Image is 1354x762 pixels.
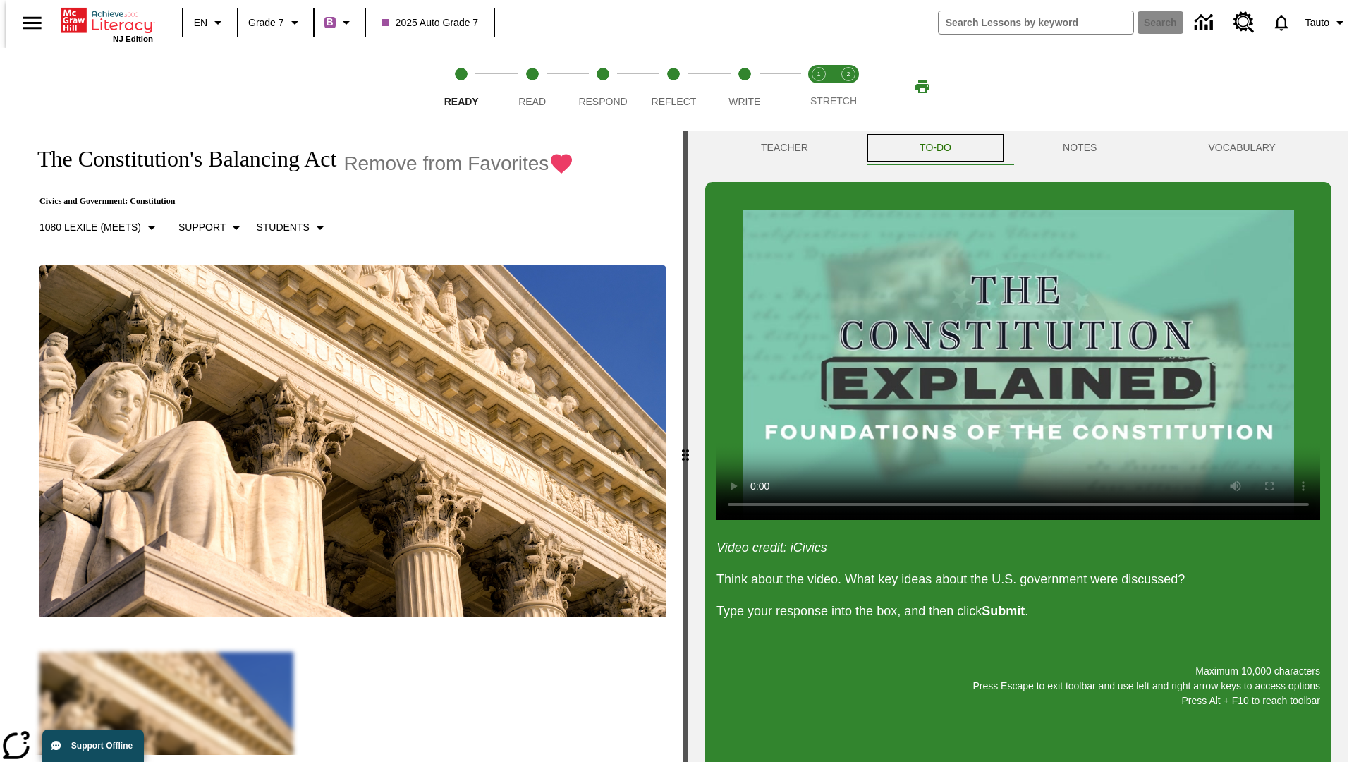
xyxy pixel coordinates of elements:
[491,48,573,126] button: Read step 2 of 5
[444,96,479,107] span: Ready
[327,13,334,31] span: B
[817,71,820,78] text: 1
[6,11,206,24] body: Maximum 10,000 characters Press Escape to exit toolbar and use left and right arrow keys to acces...
[343,152,549,175] span: Remove from Favorites
[39,265,666,618] img: The U.S. Supreme Court Building displays the phrase, "Equal Justice Under Law."
[6,131,683,755] div: reading
[420,48,502,126] button: Ready step 1 of 5
[113,35,153,43] span: NJ Edition
[518,96,546,107] span: Read
[716,679,1320,694] p: Press Escape to exit toolbar and use left and right arrow keys to access options
[982,604,1025,618] strong: Submit
[1152,131,1331,165] button: VOCABULARY
[810,95,857,107] span: STRETCH
[728,96,760,107] span: Write
[1225,4,1263,42] a: Resource Center, Will open in new tab
[716,540,827,555] em: Video credit: iCivics
[178,220,226,235] p: Support
[705,131,1331,165] div: Instructional Panel Tabs
[188,10,233,35] button: Language: EN, Select a language
[562,48,644,126] button: Respond step 3 of 5
[319,10,360,35] button: Boost Class color is purple. Change class color
[652,96,697,107] span: Reflect
[716,602,1320,621] p: Type your response into the box, and then click .
[798,48,839,126] button: Stretch Read step 1 of 2
[688,131,1348,762] div: activity
[256,220,309,235] p: Students
[716,664,1320,679] p: Maximum 10,000 characters
[243,10,309,35] button: Grade: Grade 7, Select a grade
[704,48,786,126] button: Write step 5 of 5
[42,730,144,762] button: Support Offline
[11,2,53,44] button: Open side menu
[34,215,166,241] button: Select Lexile, 1080 Lexile (Meets)
[173,215,250,241] button: Scaffolds, Support
[248,16,284,30] span: Grade 7
[1263,4,1300,41] a: Notifications
[23,146,336,172] h1: The Constitution's Balancing Act
[716,570,1320,589] p: Think about the video. What key ideas about the U.S. government were discussed?
[900,74,945,99] button: Print
[343,151,574,176] button: Remove from Favorites - The Constitution's Balancing Act
[23,196,574,207] p: Civics and Government: Constitution
[705,131,864,165] button: Teacher
[633,48,714,126] button: Reflect step 4 of 5
[382,16,479,30] span: 2025 Auto Grade 7
[61,5,153,43] div: Home
[846,71,850,78] text: 2
[578,96,627,107] span: Respond
[683,131,688,762] div: Press Enter or Spacebar and then press right and left arrow keys to move the slider
[939,11,1133,34] input: search field
[194,16,207,30] span: EN
[828,48,869,126] button: Stretch Respond step 2 of 2
[716,694,1320,708] p: Press Alt + F10 to reach toolbar
[39,220,141,235] p: 1080 Lexile (Meets)
[1007,131,1152,165] button: NOTES
[250,215,334,241] button: Select Student
[1186,4,1225,42] a: Data Center
[71,741,133,751] span: Support Offline
[864,131,1007,165] button: TO-DO
[1305,16,1329,30] span: Tauto
[1300,10,1354,35] button: Profile/Settings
